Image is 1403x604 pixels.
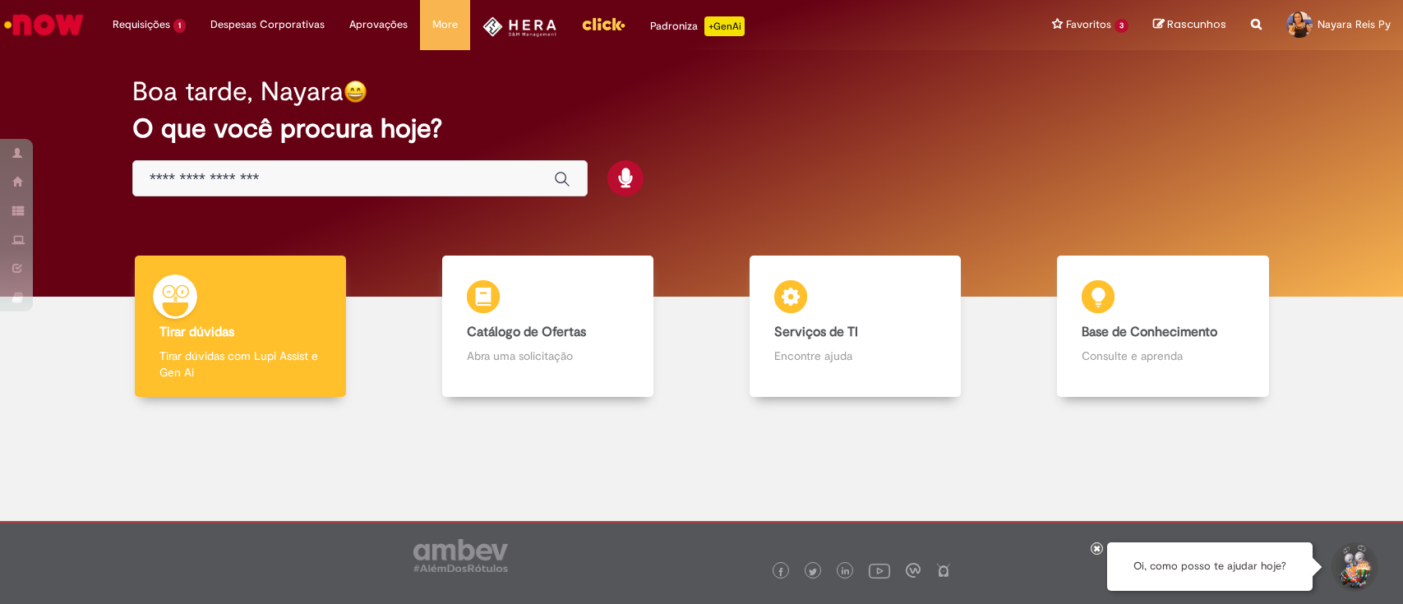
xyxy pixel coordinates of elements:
img: logo_footer_youtube.png [869,560,890,581]
h2: Boa tarde, Nayara [132,77,344,106]
p: +GenAi [704,16,745,36]
img: happy-face.png [344,80,367,104]
img: logo_footer_ambev_rotulo_gray.png [413,539,508,572]
p: Consulte e aprenda [1082,348,1244,364]
span: 3 [1115,19,1128,33]
div: Oi, como posso te ajudar hoje? [1107,542,1313,591]
img: logo_footer_linkedin.png [842,567,850,577]
div: Padroniza [650,16,745,36]
b: Serviços de TI [774,324,858,340]
span: Despesas Corporativas [210,16,325,33]
b: Catálogo de Ofertas [467,324,586,340]
img: logo_footer_facebook.png [777,568,785,576]
b: Base de Conhecimento [1082,324,1217,340]
a: Rascunhos [1153,17,1226,33]
a: Base de Conhecimento Consulte e aprenda [1009,256,1317,398]
a: Tirar dúvidas Tirar dúvidas com Lupi Assist e Gen Ai [86,256,394,398]
h2: O que você procura hoje? [132,114,1271,143]
span: Requisições [113,16,170,33]
span: 1 [173,19,186,33]
img: logo_footer_twitter.png [809,568,817,576]
span: More [432,16,458,33]
img: logo_footer_naosei.png [936,563,951,578]
img: click_logo_yellow_360x200.png [581,12,625,36]
a: Catálogo de Ofertas Abra uma solicitação [394,256,701,398]
a: Serviços de TI Encontre ajuda [702,256,1009,398]
span: Favoritos [1066,16,1111,33]
button: Iniciar Conversa de Suporte [1329,542,1378,592]
img: HeraLogo.png [482,16,557,37]
p: Tirar dúvidas com Lupi Assist e Gen Ai [159,348,321,380]
img: logo_footer_workplace.png [906,563,921,578]
span: Aprovações [349,16,408,33]
span: Rascunhos [1167,16,1226,32]
b: Tirar dúvidas [159,324,234,340]
p: Abra uma solicitação [467,348,629,364]
p: Encontre ajuda [774,348,936,364]
span: Nayara Reis Py [1318,17,1391,31]
img: ServiceNow [2,8,86,41]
